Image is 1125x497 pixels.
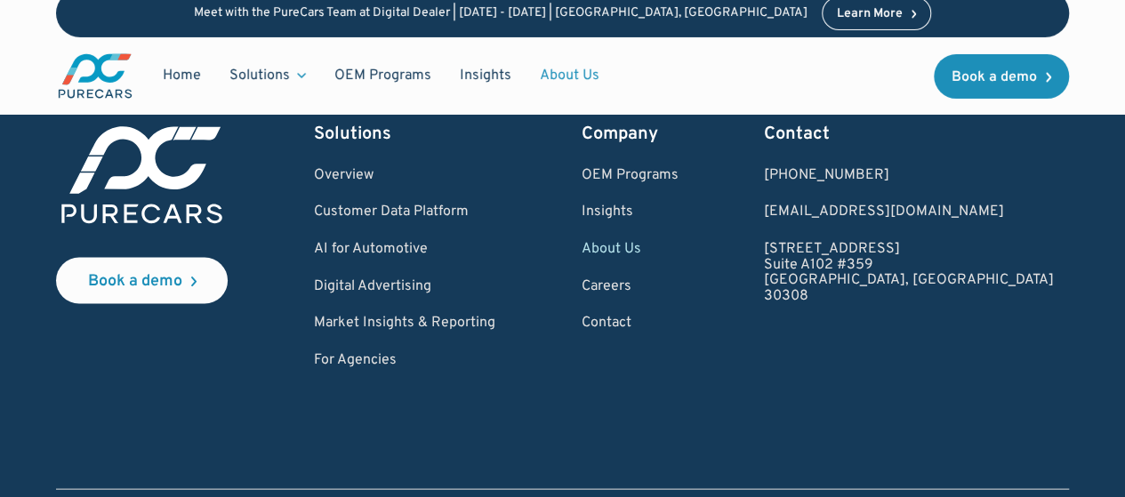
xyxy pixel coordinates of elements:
[582,278,679,294] a: Careers
[764,241,1054,303] a: [STREET_ADDRESS]Suite A102 #359[GEOGRAPHIC_DATA], [GEOGRAPHIC_DATA]30308
[837,8,903,20] div: Learn More
[582,121,679,146] div: Company
[314,278,495,294] a: Digital Advertising
[229,66,290,85] div: Solutions
[314,167,495,183] a: Overview
[215,59,320,92] div: Solutions
[582,167,679,183] a: OEM Programs
[314,204,495,220] a: Customer Data Platform
[88,273,182,289] div: Book a demo
[314,352,495,368] a: For Agencies
[582,204,679,220] a: Insights
[56,52,134,100] img: purecars logo
[764,204,1054,220] a: Email us
[952,69,1037,84] div: Book a demo
[194,6,808,21] p: Meet with the PureCars Team at Digital Dealer | [DATE] - [DATE] | [GEOGRAPHIC_DATA], [GEOGRAPHIC_...
[314,241,495,257] a: AI for Automotive
[934,53,1069,98] a: Book a demo
[314,121,495,146] div: Solutions
[314,315,495,331] a: Market Insights & Reporting
[149,59,215,92] a: Home
[56,121,228,228] img: purecars logo
[582,241,679,257] a: About Us
[56,257,228,303] a: Book a demo
[446,59,526,92] a: Insights
[526,59,614,92] a: About Us
[764,121,1054,146] div: Contact
[764,167,1054,183] div: [PHONE_NUMBER]
[582,315,679,331] a: Contact
[320,59,446,92] a: OEM Programs
[56,52,134,100] a: main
